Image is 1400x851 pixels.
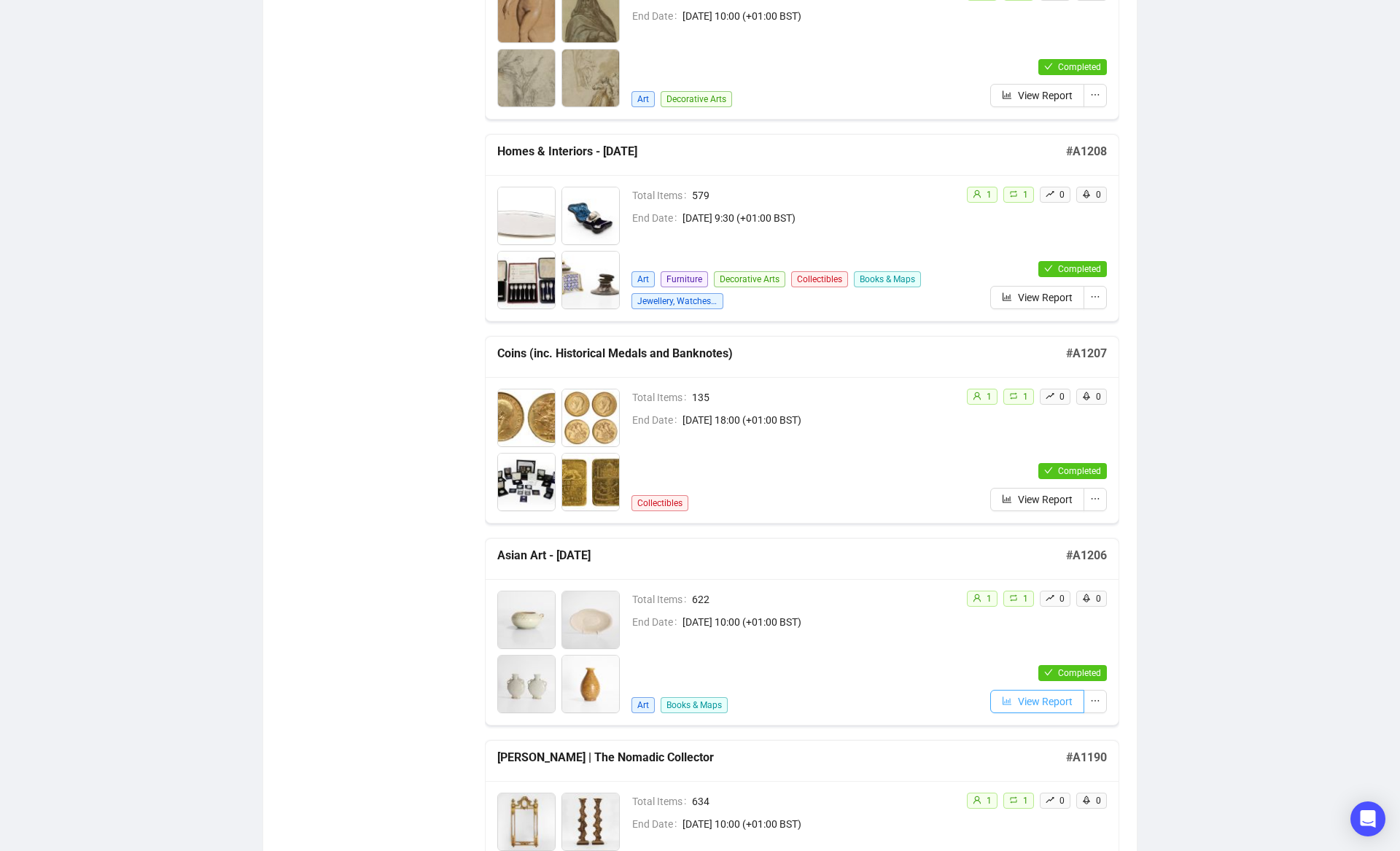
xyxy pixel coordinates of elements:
span: retweet [1009,594,1018,602]
span: user [973,190,981,198]
span: End Date [632,816,682,832]
span: check [1044,466,1053,475]
span: 135 [692,389,954,405]
img: 4_1.jpg [562,454,619,510]
span: End Date [632,8,682,24]
span: ellipsis [1090,494,1100,504]
img: 1_1.jpg [498,591,555,648]
img: 1_1.jpg [498,793,555,850]
span: user [973,594,981,602]
span: rise [1046,190,1054,198]
button: View Report [990,488,1084,511]
span: Jewellery, Watches & Designer [631,293,723,309]
span: check [1044,668,1053,677]
span: Completed [1058,62,1101,72]
img: 1_1.jpg [498,187,555,244]
h5: [PERSON_NAME] | The Nomadic Collector [497,749,1066,766]
span: Books & Maps [854,271,921,287]
div: Open Intercom Messenger [1350,801,1385,836]
a: Homes & Interiors - [DATE]#A1208Total Items579End Date[DATE] 9:30 (+01:00 BST)ArtFurnitureDecorat... [485,134,1119,322]
img: 4_1.jpg [562,252,619,308]
h5: # A1208 [1066,143,1107,160]
span: retweet [1009,392,1018,400]
span: rocket [1082,594,1091,602]
span: 1 [1023,190,1028,200]
span: check [1044,264,1053,273]
span: 0 [1059,190,1065,200]
span: Total Items [632,591,692,607]
a: Coins (inc. Historical Medals and Banknotes)#A1207Total Items135End Date[DATE] 18:00 (+01:00 BST)... [485,336,1119,524]
h5: Homes & Interiors - [DATE] [497,143,1066,160]
span: [DATE] 9:30 (+01:00 BST) [682,210,954,226]
span: 1 [1023,594,1028,604]
span: Decorative Arts [661,91,732,107]
span: ellipsis [1090,292,1100,302]
span: View Report [1018,693,1073,710]
span: 1 [987,796,992,806]
span: Art [631,697,655,713]
span: [DATE] 10:00 (+01:00 BST) [682,8,954,24]
span: bar-chart [1002,494,1012,504]
span: user [973,796,981,804]
span: ellipsis [1090,696,1100,706]
span: 579 [692,187,954,203]
span: 1 [1023,392,1028,402]
span: Collectibles [791,271,848,287]
span: Collectibles [631,495,688,511]
span: user [973,392,981,400]
img: 2_1.jpg [562,591,619,648]
span: 622 [692,591,954,607]
span: Completed [1058,466,1101,476]
span: 1 [1023,796,1028,806]
button: View Report [990,84,1084,107]
span: Art [631,91,655,107]
h5: # A1190 [1066,749,1107,766]
span: Total Items [632,389,692,405]
h5: Coins (inc. Historical Medals and Banknotes) [497,345,1066,362]
span: View Report [1018,491,1073,508]
span: rocket [1082,392,1091,400]
span: rise [1046,594,1054,602]
span: rocket [1082,190,1091,198]
span: Completed [1058,264,1101,274]
span: Furniture [661,271,708,287]
img: 2_1.jpg [562,389,619,446]
span: Completed [1058,668,1101,678]
span: View Report [1018,88,1073,104]
img: 3_1.jpg [498,252,555,308]
h5: # A1207 [1066,345,1107,362]
span: 0 [1059,796,1065,806]
img: 4_1.jpg [562,656,619,712]
span: 0 [1059,392,1065,402]
img: 4_1.jpg [562,50,619,106]
span: View Report [1018,290,1073,306]
span: check [1044,62,1053,71]
span: bar-chart [1002,90,1012,100]
span: Books & Maps [661,697,728,713]
span: End Date [632,614,682,630]
span: [DATE] 10:00 (+01:00 BST) [682,614,954,630]
span: Art [631,271,655,287]
span: rise [1046,392,1054,400]
span: [DATE] 18:00 (+01:00 BST) [682,412,954,428]
img: 3_1.jpg [498,656,555,712]
span: [DATE] 10:00 (+01:00 BST) [682,816,954,832]
img: 2_1.jpg [562,187,619,244]
h5: # A1206 [1066,547,1107,564]
span: 1 [987,190,992,200]
span: End Date [632,412,682,428]
span: retweet [1009,190,1018,198]
span: bar-chart [1002,292,1012,302]
span: rise [1046,796,1054,804]
span: 0 [1096,594,1101,604]
h5: Asian Art - [DATE] [497,547,1066,564]
span: 0 [1096,190,1101,200]
span: 0 [1096,796,1101,806]
img: 3_1.jpg [498,50,555,106]
img: 1_1.jpg [498,389,555,446]
span: 1 [987,392,992,402]
button: View Report [990,690,1084,713]
img: 2_1.jpg [562,793,619,850]
button: View Report [990,286,1084,309]
span: ellipsis [1090,90,1100,100]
